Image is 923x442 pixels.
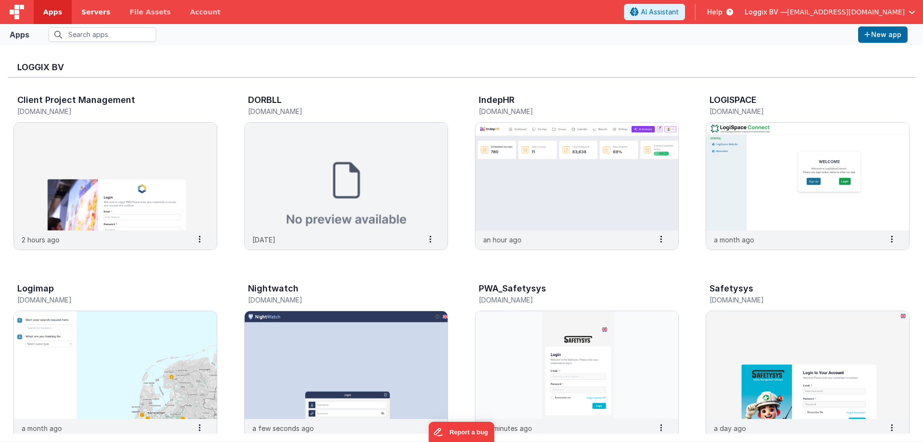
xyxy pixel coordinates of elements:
h3: Loggix BV [17,63,906,72]
h5: [DOMAIN_NAME] [479,108,655,115]
button: Loggix BV — [EMAIL_ADDRESS][DOMAIN_NAME] [745,7,915,17]
p: a day ago [714,423,746,433]
p: 29 minutes ago [483,423,532,433]
h5: [DOMAIN_NAME] [17,108,193,115]
h3: Safetysys [710,284,753,293]
h5: [DOMAIN_NAME] [248,108,424,115]
p: a month ago [22,423,62,433]
div: Apps [10,29,29,40]
span: [EMAIL_ADDRESS][DOMAIN_NAME] [787,7,905,17]
p: an hour ago [483,235,522,245]
h3: DORBLL [248,95,282,105]
button: New app [858,26,908,43]
span: Help [707,7,723,17]
input: Search apps [49,27,156,42]
button: AI Assistant [624,4,685,20]
p: [DATE] [252,235,275,245]
h5: [DOMAIN_NAME] [479,296,655,303]
h5: [DOMAIN_NAME] [710,296,886,303]
p: a month ago [714,235,754,245]
span: File Assets [130,7,171,17]
h5: [DOMAIN_NAME] [17,296,193,303]
p: 2 hours ago [22,235,60,245]
iframe: Marker.io feedback button [429,422,495,442]
h3: PWA_Safetysys [479,284,546,293]
h3: Logimap [17,284,54,293]
h5: [DOMAIN_NAME] [248,296,424,303]
h3: LOGISPACE [710,95,757,105]
h3: Nightwatch [248,284,299,293]
span: Apps [43,7,62,17]
h3: Client Project Management [17,95,135,105]
span: AI Assistant [641,7,679,17]
span: Loggix BV — [745,7,787,17]
p: a few seconds ago [252,423,314,433]
span: Servers [81,7,110,17]
h5: [DOMAIN_NAME] [710,108,886,115]
h3: IndepHR [479,95,514,105]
